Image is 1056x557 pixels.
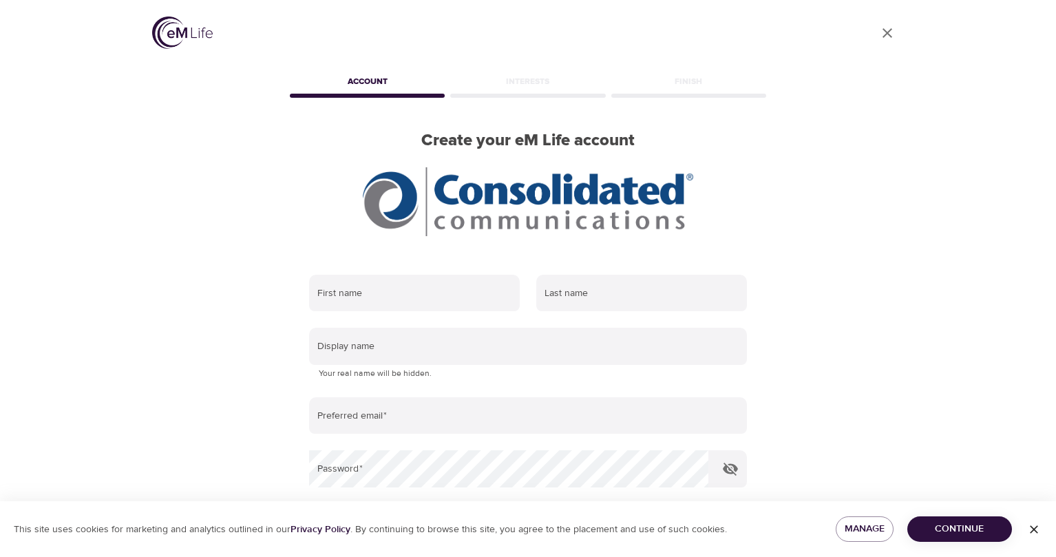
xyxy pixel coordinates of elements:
button: Continue [907,516,1012,542]
button: Manage [836,516,894,542]
img: logo [152,17,213,49]
img: CCI%20logo_rgb_hr.jpg [363,167,693,236]
span: Manage [847,521,883,538]
h2: Create your eM Life account [287,131,769,151]
p: Your real name will be hidden. [319,367,737,381]
a: Privacy Policy [291,523,350,536]
span: Continue [918,521,1001,538]
a: close [871,17,904,50]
